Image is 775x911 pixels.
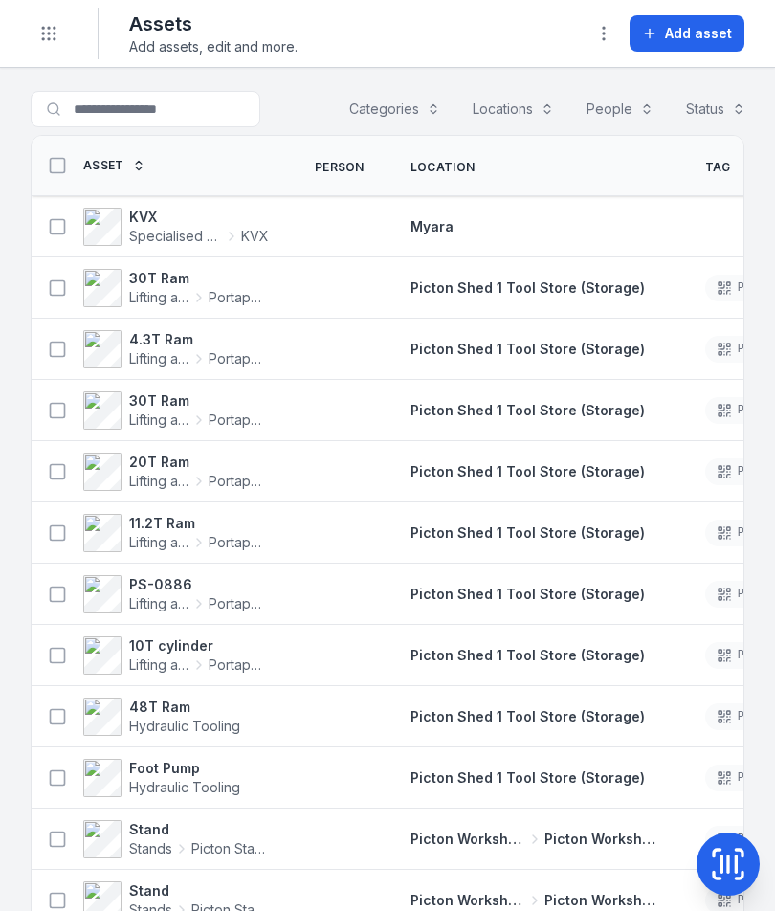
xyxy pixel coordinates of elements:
a: Asset [83,158,145,173]
span: Add asset [665,24,732,43]
a: Picton Shed 1 Tool Store (Storage) [410,646,645,665]
span: Tag [705,160,731,175]
h2: Assets [129,11,298,37]
a: Picton Shed 1 Tool Store (Storage) [410,278,645,298]
button: Status [674,91,758,127]
span: Stands [129,839,172,858]
strong: 10T cylinder [129,636,269,655]
strong: 30T Ram [129,391,269,411]
a: KVXSpecialised ToolingKVX [83,208,269,246]
button: People [574,91,666,127]
span: Portapower Ram [209,288,269,307]
a: 4.3T RamLifting and Pulling ToolsPortapower Ram [83,330,269,368]
a: 30T RamLifting and Pulling ToolsPortapower Ram [83,391,269,430]
span: Myara [410,218,454,234]
span: Picton Shed 1 Tool Store (Storage) [410,524,645,541]
span: Lifting and Pulling Tools [129,533,189,552]
a: 11.2T RamLifting and Pulling ToolsPortapower Ram [83,514,269,552]
a: StandStandsPicton Stands [83,820,269,858]
strong: Stand [129,820,269,839]
span: Picton Shed 1 Tool Store (Storage) [410,402,645,418]
a: 48T RamHydraulic Tooling [83,698,240,736]
span: Picton Shed 1 Tool Store (Storage) [410,279,645,296]
span: Add assets, edit and more. [129,37,298,56]
span: Picton Shed 1 Tool Store (Storage) [410,341,645,357]
span: Location [410,160,475,175]
span: Picton Workshops & Bays [410,830,525,849]
span: Picton Shed 1 Tool Store (Storage) [410,647,645,663]
span: Picton Shed 1 Tool Store (Storage) [410,463,645,479]
a: Picton Shed 1 Tool Store (Storage) [410,340,645,359]
button: Add asset [630,15,744,52]
a: Picton Shed 1 Tool Store (Storage) [410,462,645,481]
a: Picton Workshops & BaysPicton Workshop 1 [410,891,659,910]
strong: 30T Ram [129,269,269,288]
a: Picton Workshops & BaysPicton Workshop 1 [410,830,659,849]
a: Picton Shed 1 Tool Store (Storage) [410,707,645,726]
span: Picton Stands [191,839,269,858]
span: KVX [241,227,269,246]
span: Lifting and Pulling Tools [129,411,189,430]
span: Lifting and Pulling Tools [129,655,189,675]
a: Picton Shed 1 Tool Store (Storage) [410,401,645,420]
a: Picton Shed 1 Tool Store (Storage) [410,523,645,543]
span: Asset [83,158,124,173]
a: Foot PumpHydraulic Tooling [83,759,240,797]
span: Lifting and Pulling Tools [129,288,189,307]
a: Picton Shed 1 Tool Store (Storage) [410,585,645,604]
span: Portapower Ram [209,411,269,430]
span: Hydraulic Tooling [129,779,240,795]
strong: PS-0886 [129,575,269,594]
strong: Foot Pump [129,759,240,778]
strong: Stand [129,881,269,900]
span: Picton Workshop 1 [544,891,659,910]
span: Portapower Ram [209,594,269,613]
a: 30T RamLifting and Pulling ToolsPortapower Ram [83,269,269,307]
span: Portapower Ram [209,655,269,675]
a: PS-0886Lifting and Pulling ToolsPortapower Ram [83,575,269,613]
span: Specialised Tooling [129,227,222,246]
span: Picton Shed 1 Tool Store (Storage) [410,708,645,724]
span: Lifting and Pulling Tools [129,472,189,491]
span: Picton Shed 1 Tool Store (Storage) [410,586,645,602]
span: Person [315,160,365,175]
span: Portapower Ram [209,349,269,368]
span: Hydraulic Tooling [129,718,240,734]
strong: 48T Ram [129,698,240,717]
span: Picton Shed 1 Tool Store (Storage) [410,769,645,786]
a: Picton Shed 1 Tool Store (Storage) [410,768,645,788]
strong: 20T Ram [129,453,269,472]
span: Picton Workshops & Bays [410,891,525,910]
span: Lifting and Pulling Tools [129,349,189,368]
a: 10T cylinderLifting and Pulling ToolsPortapower Ram [83,636,269,675]
a: Myara [410,217,454,236]
span: Lifting and Pulling Tools [129,594,189,613]
strong: 4.3T Ram [129,330,269,349]
button: Toggle navigation [31,15,67,52]
a: 20T RamLifting and Pulling ToolsPortapower Ram [83,453,269,491]
span: Portapower Ram [209,472,269,491]
span: Picton Workshop 1 [544,830,659,849]
strong: 11.2T Ram [129,514,269,533]
span: Portapower Ram [209,533,269,552]
strong: KVX [129,208,269,227]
